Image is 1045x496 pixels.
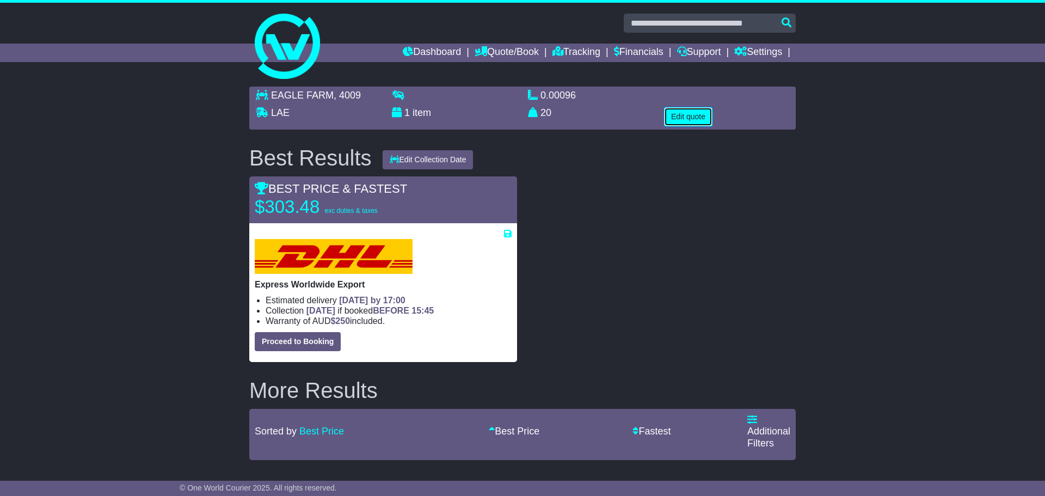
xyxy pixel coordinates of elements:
[334,90,361,101] span: , 4009
[255,332,341,351] button: Proceed to Booking
[249,378,796,402] h2: More Results
[411,306,434,315] span: 15:45
[271,107,290,118] span: LAE
[413,107,431,118] span: item
[244,146,377,170] div: Best Results
[489,426,539,437] a: Best Price
[255,196,391,218] p: $303.48
[180,483,337,492] span: © One World Courier 2025. All rights reserved.
[664,107,712,126] button: Edit quote
[632,426,671,437] a: Fastest
[540,90,576,101] span: 0.00096
[475,44,539,62] a: Quote/Book
[255,279,512,290] p: Express Worldwide Export
[734,44,782,62] a: Settings
[373,306,409,315] span: BEFORE
[403,44,461,62] a: Dashboard
[540,107,551,118] span: 20
[330,316,350,326] span: $
[324,207,377,215] span: exc duties & taxes
[266,316,512,326] li: Warranty of AUD included.
[255,239,413,274] img: DHL: Express Worldwide Export
[255,426,297,437] span: Sorted by
[255,182,407,195] span: BEST PRICE & FASTEST
[339,296,405,305] span: [DATE] by 17:00
[306,306,434,315] span: if booked
[614,44,663,62] a: Financials
[747,414,790,449] a: Additional Filters
[299,426,344,437] a: Best Price
[271,90,334,101] span: EAGLE FARM
[552,44,600,62] a: Tracking
[306,306,335,315] span: [DATE]
[404,107,410,118] span: 1
[266,295,512,305] li: Estimated delivery
[677,44,721,62] a: Support
[335,316,350,326] span: 250
[383,150,474,169] button: Edit Collection Date
[266,305,512,316] li: Collection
